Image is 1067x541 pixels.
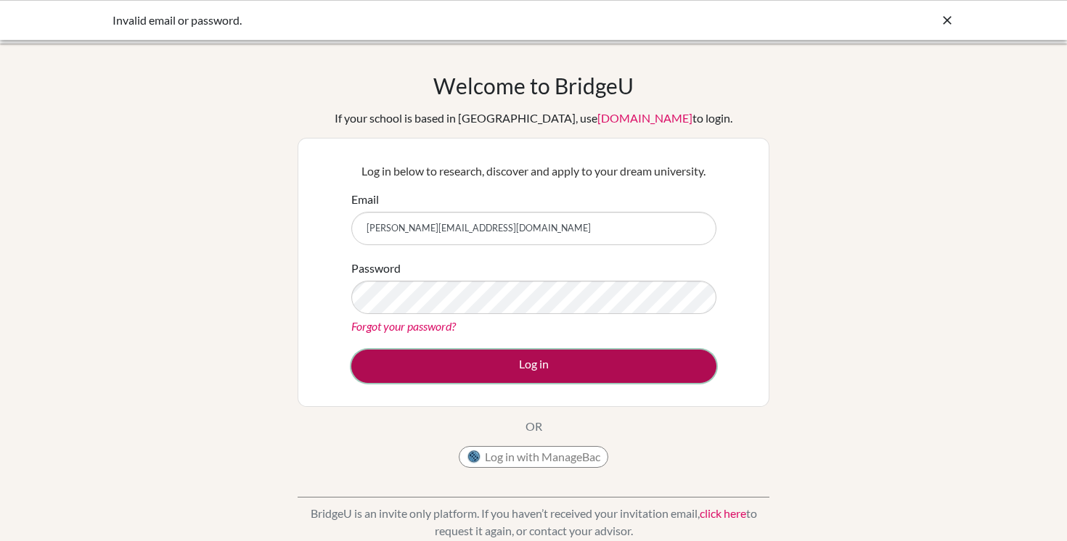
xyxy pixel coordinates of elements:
div: Invalid email or password. [113,12,737,29]
label: Email [351,191,379,208]
div: If your school is based in [GEOGRAPHIC_DATA], use to login. [335,110,732,127]
a: click here [700,506,746,520]
button: Log in [351,350,716,383]
p: BridgeU is an invite only platform. If you haven’t received your invitation email, to request it ... [298,505,769,540]
a: Forgot your password? [351,319,456,333]
a: [DOMAIN_NAME] [597,111,692,125]
button: Log in with ManageBac [459,446,608,468]
label: Password [351,260,401,277]
h1: Welcome to BridgeU [433,73,634,99]
p: Log in below to research, discover and apply to your dream university. [351,162,716,180]
p: OR [526,418,542,435]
